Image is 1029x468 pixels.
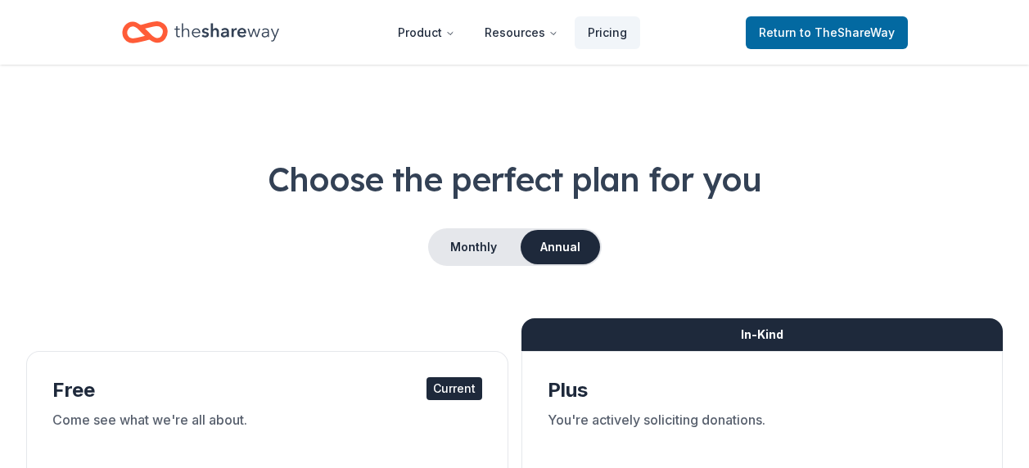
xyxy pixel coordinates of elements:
[385,16,468,49] button: Product
[26,156,1003,202] h1: Choose the perfect plan for you
[52,377,482,403] div: Free
[521,230,600,264] button: Annual
[548,377,977,403] div: Plus
[548,410,977,456] div: You're actively soliciting donations.
[575,16,640,49] a: Pricing
[746,16,908,49] a: Returnto TheShareWay
[800,25,895,39] span: to TheShareWay
[430,230,517,264] button: Monthly
[426,377,482,400] div: Current
[759,23,895,43] span: Return
[385,13,640,52] nav: Main
[472,16,571,49] button: Resources
[52,410,482,456] div: Come see what we're all about.
[521,318,1004,351] div: In-Kind
[122,13,279,52] a: Home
